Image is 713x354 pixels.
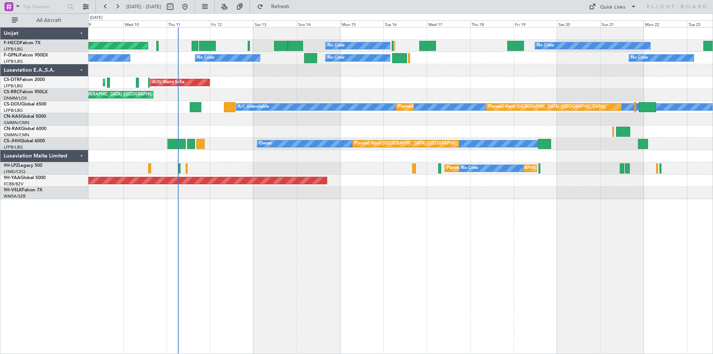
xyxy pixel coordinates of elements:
div: Wed 17 [427,20,470,27]
a: GMMN/CMN [4,120,29,126]
div: No Crew [461,163,478,174]
div: No Crew [197,52,214,64]
a: CS-DTRFalcon 2000 [4,78,45,82]
input: Trip Number [23,1,65,12]
a: WMSA/SZB [4,194,26,199]
div: Tue 9 [80,20,123,27]
div: Wed 10 [123,20,167,27]
div: Planned Maint [GEOGRAPHIC_DATA] ([GEOGRAPHIC_DATA]) [355,138,472,149]
div: No Crew [537,40,554,51]
span: CS-DOU [4,102,21,107]
div: Mon 22 [644,20,687,27]
a: DNMM/LOS [4,95,27,101]
a: LFPB/LBG [4,83,23,89]
div: No Crew [328,52,345,64]
div: Sun 14 [297,20,340,27]
a: CS-JHHGlobal 6000 [4,139,45,143]
a: GMMN/CMN [4,132,29,138]
span: 9H-YAA [4,176,20,180]
a: CN-KASGlobal 5000 [4,114,46,119]
a: CS-DOUGlobal 6500 [4,102,46,107]
div: Sun 21 [600,20,644,27]
a: F-GPNJFalcon 900EX [4,53,48,58]
div: No Crew [328,40,345,51]
div: Sat 13 [253,20,297,27]
a: LFPB/LBG [4,108,23,113]
button: All Aircraft [8,14,81,26]
span: 9H-LPZ [4,163,19,168]
div: Thu 11 [167,20,210,27]
a: CN-RAKGlobal 6000 [4,127,46,131]
a: LFMD/CEQ [4,169,25,175]
div: Planned Maint [GEOGRAPHIC_DATA] ([GEOGRAPHIC_DATA]) [51,89,168,100]
div: [DATE] [90,15,102,21]
span: F-HECD [4,41,20,45]
div: A/C Unavailable [238,101,269,113]
div: Planned Maint [GEOGRAPHIC_DATA] ([GEOGRAPHIC_DATA]) [398,101,515,113]
span: 9H-VSLK [4,188,22,192]
span: All Aircraft [19,18,78,23]
span: [DATE] - [DATE] [126,3,161,10]
div: Planned [GEOGRAPHIC_DATA] ([GEOGRAPHIC_DATA]) [447,163,552,174]
a: F-HECDFalcon 7X [4,41,40,45]
a: CS-RRCFalcon 900LX [4,90,48,94]
span: CS-DTR [4,78,20,82]
button: Quick Links [585,1,640,13]
span: CS-JHH [4,139,20,143]
div: AOG Maint Sofia [152,77,185,88]
a: LFPB/LBG [4,59,23,64]
span: CN-RAK [4,127,21,131]
div: Fri 19 [514,20,557,27]
a: 9H-YAAGlobal 5000 [4,176,46,180]
a: FCBB/BZV [4,181,23,187]
div: Thu 18 [470,20,514,27]
div: Mon 15 [340,20,384,27]
a: LFPB/LBG [4,46,23,52]
button: Refresh [254,1,298,13]
span: CN-KAS [4,114,21,119]
div: Owner [259,138,272,149]
div: Planned Maint [GEOGRAPHIC_DATA] ([GEOGRAPHIC_DATA]) [488,101,605,113]
span: Refresh [265,4,296,9]
a: LFPB/LBG [4,144,23,150]
a: 9H-VSLKFalcon 7X [4,188,42,192]
div: Sat 20 [557,20,600,27]
div: No Crew [631,52,648,64]
a: 9H-LPZLegacy 500 [4,163,42,168]
div: Quick Links [600,4,625,11]
div: Tue 16 [383,20,427,27]
div: Fri 12 [210,20,253,27]
span: F-GPNJ [4,53,20,58]
span: CS-RRC [4,90,20,94]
